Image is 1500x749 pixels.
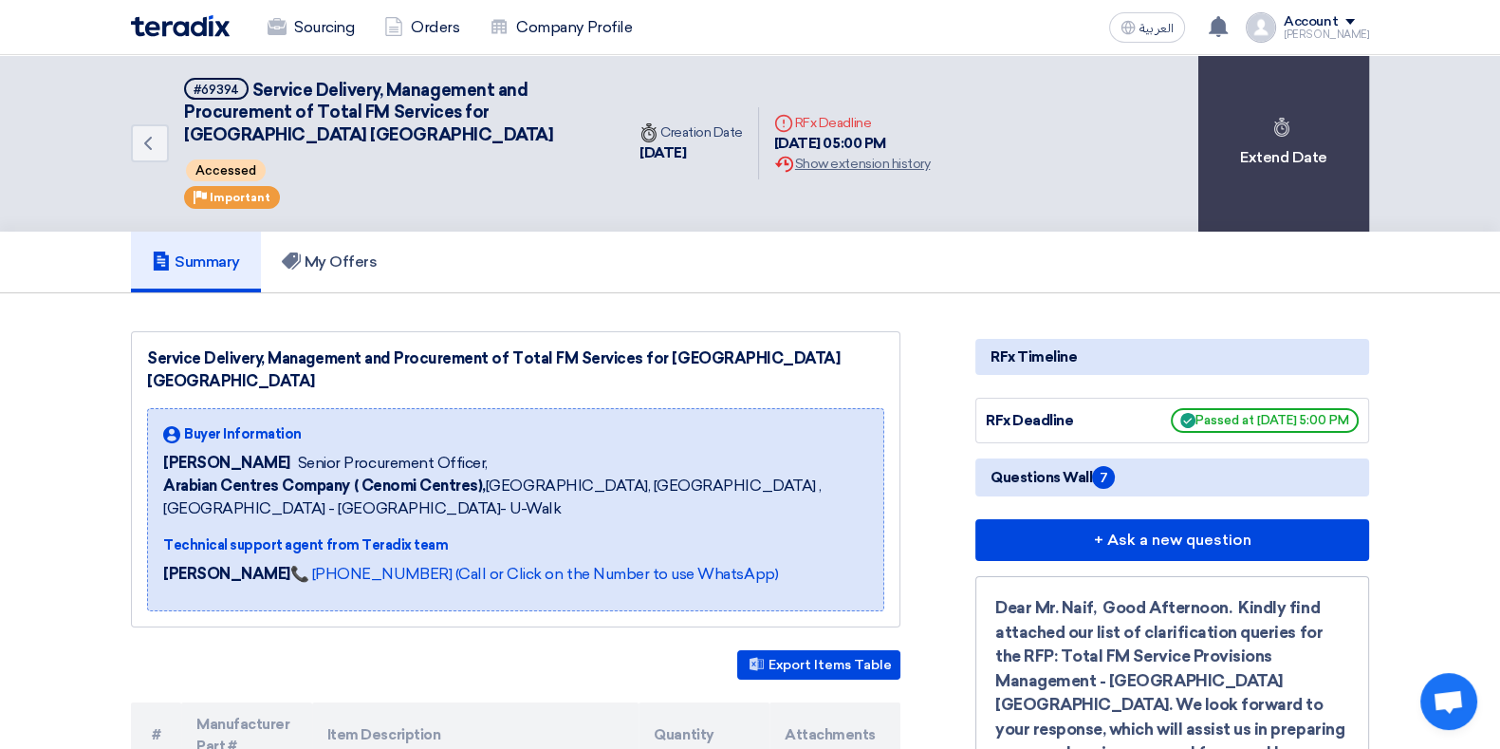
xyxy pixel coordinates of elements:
div: [DATE] [639,142,743,164]
img: profile_test.png [1246,12,1276,43]
b: Arabian Centres Company ( Cenomi Centres), [163,477,486,495]
span: [GEOGRAPHIC_DATA], [GEOGRAPHIC_DATA] ,[GEOGRAPHIC_DATA] - [GEOGRAPHIC_DATA]- U-Walk [163,475,868,520]
div: Show extension history [774,154,930,174]
div: Technical support agent from Teradix team [163,535,868,555]
a: Sourcing [252,7,369,48]
img: Teradix logo [131,15,230,37]
span: Buyer Information [184,424,302,444]
span: Questions Wall [991,466,1115,489]
div: RFx Deadline [986,410,1128,432]
span: Senior Procurement Officer, [298,452,488,475]
h5: Service Delivery, Management and Procurement of Total FM Services for Jawharat Riyadh [184,78,602,146]
div: Open chat [1420,673,1477,730]
a: Orders [369,7,474,48]
div: Creation Date [639,122,743,142]
span: Service Delivery, Management and Procurement of Total FM Services for [GEOGRAPHIC_DATA] [GEOGRAPH... [184,80,553,145]
div: Service Delivery, Management and Procurement of Total FM Services for [GEOGRAPHIC_DATA] [GEOGRAPH... [147,347,884,393]
a: 📞 [PHONE_NUMBER] (Call or Click on the Number to use WhatsApp) [290,565,778,583]
div: RFx Deadline [774,113,930,133]
div: Extend Date [1198,55,1369,232]
span: العربية [1139,22,1174,35]
button: + Ask a new question [975,519,1369,561]
button: Export Items Table [737,650,900,680]
div: #69394 [194,84,239,96]
span: Accessed [186,159,266,181]
a: Company Profile [474,7,647,48]
button: العربية [1109,12,1185,43]
div: Account [1284,14,1338,30]
h5: My Offers [282,253,378,272]
a: Summary [131,232,261,292]
span: Passed at [DATE] 5:00 PM [1171,408,1359,433]
span: Important [210,191,270,204]
div: [DATE] 05:00 PM [774,133,930,155]
h5: Summary [152,253,240,272]
span: 7 [1092,466,1115,489]
strong: [PERSON_NAME] [163,565,290,583]
div: RFx Timeline [975,339,1369,375]
a: My Offers [261,232,398,292]
span: [PERSON_NAME] [163,452,290,475]
div: [PERSON_NAME] [1284,29,1369,40]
